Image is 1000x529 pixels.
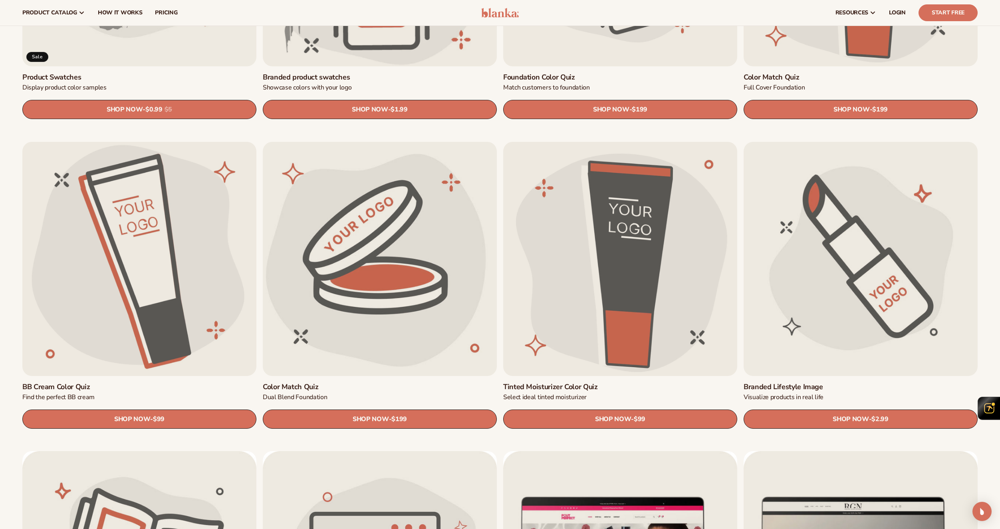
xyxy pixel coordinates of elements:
[153,416,165,423] span: $99
[107,106,143,113] span: SHOP NOW
[114,415,150,423] span: SHOP NOW
[481,8,519,18] img: logo
[919,4,978,21] a: Start Free
[744,73,978,82] a: Color Match Quiz
[263,100,497,119] a: SHOP NOW- $1.99
[503,100,737,119] a: SHOP NOW- $199
[22,73,256,82] a: Product Swatches
[22,410,256,429] a: SHOP NOW- $99
[263,382,497,392] a: Color Match Quiz
[833,106,869,113] span: SHOP NOW
[145,106,162,114] span: $0.99
[889,10,906,16] span: LOGIN
[833,415,869,423] span: SHOP NOW
[634,416,645,423] span: $99
[263,410,497,429] a: SHOP NOW- $199
[263,73,497,82] a: Branded product swatches
[872,106,888,114] span: $199
[835,10,868,16] span: resources
[22,100,256,119] a: SHOP NOW- $0.99 $5
[503,73,737,82] a: Foundation Color Quiz
[391,416,407,423] span: $199
[632,106,647,114] span: $199
[353,415,389,423] span: SHOP NOW
[22,382,256,392] a: BB Cream Color Quiz
[22,10,77,16] span: product catalog
[503,382,737,392] a: Tinted Moisturizer Color Quiz
[352,106,388,113] span: SHOP NOW
[155,10,177,16] span: pricing
[593,106,629,113] span: SHOP NOW
[744,410,978,429] a: SHOP NOW- $2.99
[98,10,143,16] span: How It Works
[503,410,737,429] a: SHOP NOW- $99
[972,502,992,521] div: Open Intercom Messenger
[744,382,978,392] a: Branded Lifestyle Image
[744,100,978,119] a: SHOP NOW- $199
[391,106,407,114] span: $1.99
[871,416,888,423] span: $2.99
[165,106,172,114] s: $5
[595,415,631,423] span: SHOP NOW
